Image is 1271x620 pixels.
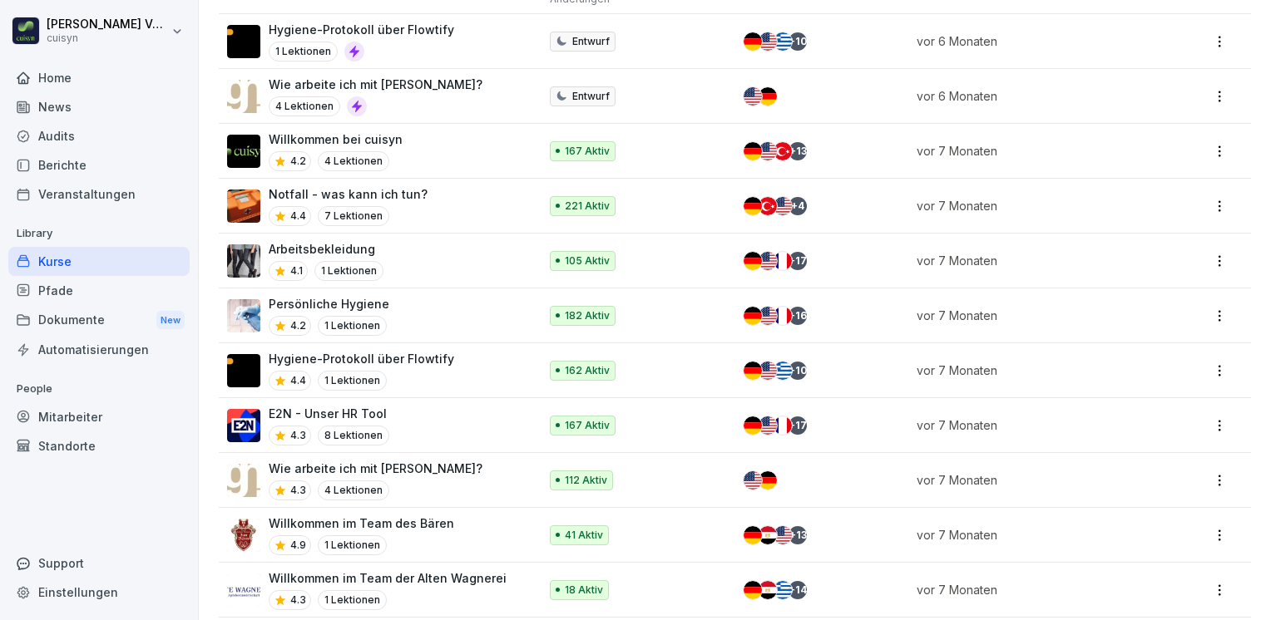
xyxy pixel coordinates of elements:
[759,32,777,51] img: us.svg
[917,471,1145,489] p: vor 7 Monaten
[917,197,1145,214] p: vor 7 Monaten
[917,32,1145,50] p: vor 6 Monaten
[269,130,403,148] p: Willkommen bei cuisyn
[227,189,260,223] img: y2pw9fc9tjy646isp93tys0g.png
[227,25,260,58] img: d9cg4ozm5i3lmr7kggjym0q8.png
[789,526,807,544] div: + 13
[318,206,389,226] p: 7 Lektionen
[744,142,762,160] img: de.svg
[917,581,1145,598] p: vor 7 Monaten
[269,185,428,203] p: Notfall - was kann ich tun?
[8,578,190,607] a: Einstellungen
[227,299,260,332] img: dz2wepagnwwlf6l3pgq616l8.png
[8,150,190,180] a: Berichte
[774,581,792,599] img: gr.svg
[8,335,190,364] div: Automatisierungen
[917,526,1145,544] p: vor 7 Monaten
[318,371,387,391] p: 1 Lektionen
[759,362,777,380] img: us.svg
[290,483,306,498] p: 4.3
[774,526,792,544] img: us.svg
[318,480,389,500] p: 4 Lektionen
[8,431,190,460] a: Standorte
[744,87,762,106] img: us.svg
[759,526,777,544] img: eg.svg
[565,144,610,159] p: 167 Aktiv
[759,307,777,325] img: us.svg
[565,418,610,433] p: 167 Aktiv
[269,295,389,312] p: Persönliche Hygiene
[269,460,482,477] p: Wie arbeite ich mit [PERSON_NAME]?
[8,305,190,336] a: DokumenteNew
[227,519,260,552] img: d1yfhvt4mdy87h6pojm6n2pa.png
[290,373,306,388] p: 4.4
[269,42,338,62] p: 1 Lektionen
[8,549,190,578] div: Support
[572,34,610,49] p: Entwurf
[565,473,607,488] p: 112 Aktiv
[47,32,168,44] p: cuisyn
[269,514,454,532] p: Willkommen im Team des Bären
[744,471,762,490] img: us.svg
[774,307,792,325] img: fr.svg
[774,32,792,51] img: gr.svg
[565,199,610,214] p: 221 Aktiv
[290,154,306,169] p: 4.2
[8,247,190,276] a: Kurse
[227,354,260,387] img: d9cg4ozm5i3lmr7kggjym0q8.png
[318,151,389,171] p: 4 Lektionen
[269,350,454,367] p: Hygiene-Protokoll über Flowtify
[314,261,383,281] p: 1 Lektionen
[8,63,190,92] div: Home
[789,197,807,215] div: + 4
[759,142,777,160] img: us.svg
[269,96,340,116] p: 4 Lektionen
[8,402,190,431] a: Mitarbeiter
[744,416,762,435] img: de.svg
[744,252,762,270] img: de.svg
[917,252,1145,269] p: vor 7 Monaten
[227,135,260,168] img: v3waek6d9s64spglai58xorv.png
[744,581,762,599] img: de.svg
[744,526,762,544] img: de.svg
[290,593,306,608] p: 4.3
[318,535,387,555] p: 1 Lektionen
[917,87,1145,105] p: vor 6 Monaten
[227,244,260,278] img: j4iys4fyxsue9fw0f3bnuedw.png
[759,471,777,490] img: de.svg
[789,32,807,51] div: + 10
[565,528,603,543] p: 41 Aktiv
[8,220,190,247] p: Library
[789,416,807,435] div: + 17
[8,92,190,121] a: News
[565,363,610,378] p: 162 Aktiv
[8,276,190,305] a: Pfade
[759,252,777,270] img: us.svg
[8,121,190,150] a: Audits
[759,197,777,215] img: tr.svg
[789,307,807,325] div: + 16
[269,21,454,38] p: Hygiene-Protokoll über Flowtify
[774,362,792,380] img: gr.svg
[774,142,792,160] img: tr.svg
[269,405,389,422] p: E2N - Unser HR Tool
[917,307,1145,324] p: vor 7 Monaten
[774,197,792,215] img: us.svg
[572,89,610,104] p: Entwurf
[290,428,306,443] p: 4.3
[917,416,1145,434] p: vor 7 Monaten
[565,583,603,598] p: 18 Aktiv
[290,538,306,553] p: 4.9
[744,362,762,380] img: de.svg
[290,263,303,278] p: 4.1
[227,573,260,607] img: fs9ucyvns1cooxob2krqk0re.png
[8,180,190,209] a: Veranstaltungen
